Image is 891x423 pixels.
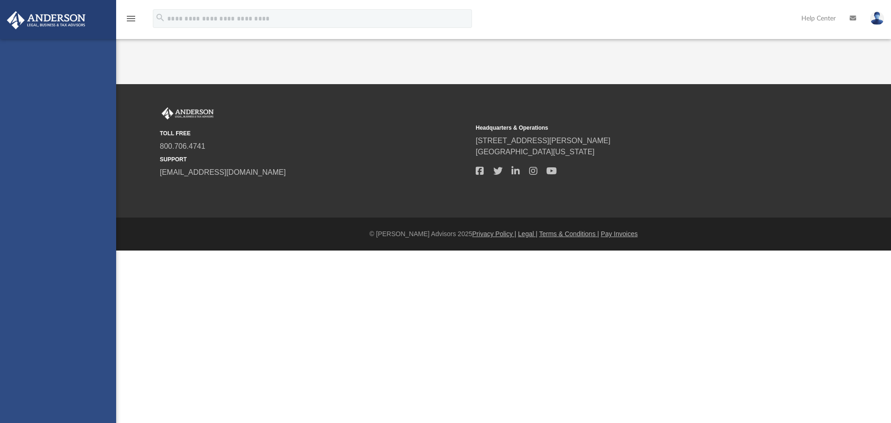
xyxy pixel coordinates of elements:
a: [STREET_ADDRESS][PERSON_NAME] [476,137,610,145]
a: [GEOGRAPHIC_DATA][US_STATE] [476,148,595,156]
a: [EMAIL_ADDRESS][DOMAIN_NAME] [160,168,286,176]
i: menu [125,13,137,24]
i: search [155,13,165,23]
img: User Pic [870,12,884,25]
a: Terms & Conditions | [539,230,599,238]
a: menu [125,18,137,24]
a: 800.706.4741 [160,142,205,150]
img: Anderson Advisors Platinum Portal [160,107,216,119]
small: Headquarters & Operations [476,124,785,132]
a: Pay Invoices [601,230,637,238]
small: SUPPORT [160,155,469,164]
a: Privacy Policy | [472,230,517,238]
small: TOLL FREE [160,129,469,138]
img: Anderson Advisors Platinum Portal [4,11,88,29]
a: Legal | [518,230,537,238]
div: © [PERSON_NAME] Advisors 2025 [116,229,891,239]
